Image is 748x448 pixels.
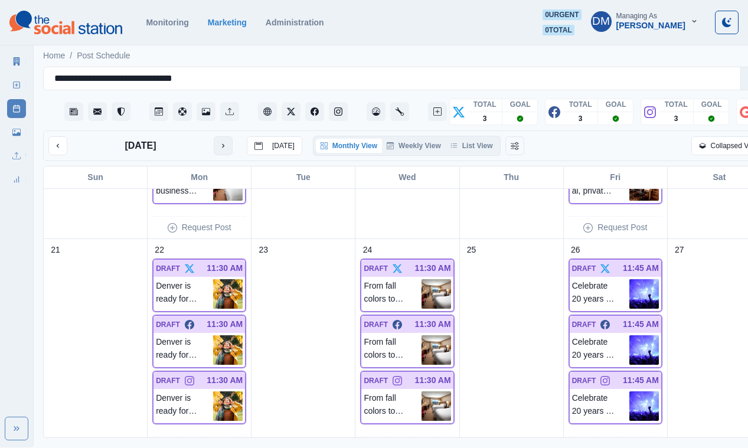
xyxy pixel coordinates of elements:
a: Home [43,50,65,62]
a: Uploads [7,146,26,165]
button: Reviews [112,102,130,121]
a: Post Schedule [149,102,168,121]
img: y7un2gmh4um73p8m3id6 [629,279,659,309]
div: Fri [564,166,668,188]
span: / [70,50,72,62]
p: From fall colors to cozy comforts. Our comfy beds are the perfect place to land after a day of ta... [364,279,421,309]
button: Create New Post [428,102,447,121]
p: From fall colors to cozy comforts. Our comfy beds are the perfect place to land after a day of ta... [364,335,421,365]
p: DRAFT [156,263,180,274]
div: [PERSON_NAME] [616,21,685,31]
div: Darwin Manalo [592,7,610,35]
div: Sun [44,166,148,188]
button: Dashboard [367,102,386,121]
img: ufsfdtkyprcg9m543b32 [213,391,243,421]
a: Review Summary [7,170,26,189]
button: Messages [88,102,107,121]
p: GOAL [606,99,626,110]
p: 11:30 AM [415,318,451,331]
p: TOTAL [665,99,688,110]
p: 11:30 AM [207,318,243,331]
p: 11:45 AM [623,262,659,274]
p: 24 [363,244,373,256]
p: 26 [571,244,580,256]
p: Celebrate 20 years of hits with the @JonasBrothers in [GEOGRAPHIC_DATA]! 🎤 Catch their JONAS20: L... [572,335,629,365]
p: 21 [51,244,60,256]
button: List View [446,139,498,153]
p: 11:30 AM [415,262,451,274]
a: Administration [266,18,324,27]
p: DRAFT [364,319,388,330]
p: DRAFT [364,375,388,386]
a: Marketing Summary [7,52,26,71]
p: 11:45 AM [623,374,659,387]
p: 3 [674,113,678,124]
div: Wed [355,166,459,188]
button: Managing As[PERSON_NAME] [582,9,708,33]
img: ufsfdtkyprcg9m543b32 [213,335,243,365]
button: go to today [247,136,302,155]
a: Marketing [208,18,247,27]
button: Expand [5,417,28,440]
img: y7un2gmh4um73p8m3id6 [629,335,659,365]
p: 11:30 AM [415,374,451,387]
button: previous month [48,136,67,155]
img: f3yalsl0n4abvdeplgbu [422,335,451,365]
p: [DATE] [125,139,156,153]
div: Tue [251,166,355,188]
a: Stream [64,102,83,121]
p: 27 [675,244,684,256]
button: Facebook [305,102,324,121]
p: DRAFT [572,319,596,330]
p: TOTAL [569,99,592,110]
p: Celebrate 20 years of hits with the @jonasbrothers in [GEOGRAPHIC_DATA]! 🎤 Catch their JONAS20: L... [572,391,629,421]
p: 11:30 AM [207,374,243,387]
p: DRAFT [156,319,180,330]
img: y7un2gmh4um73p8m3id6 [629,391,659,421]
a: Media Library [7,123,26,142]
p: Denver is ready for fall! Wishing everyone a wonderful first day of autumn. 🍂 [156,279,213,309]
p: GOAL [510,99,531,110]
a: Monitoring [146,18,188,27]
p: TOTAL [473,99,497,110]
p: 11:45 AM [623,318,659,331]
button: next month [214,136,233,155]
p: Denver is ready for fall! Wishing everyone a wonderful first day of autumn. 🍂 [156,391,213,421]
img: logoTextSVG.62801f218bc96a9b266caa72a09eb111.svg [9,11,122,34]
nav: breadcrumb [43,50,130,62]
p: 3 [483,113,487,124]
p: Request Post [597,221,647,234]
p: DRAFT [572,375,596,386]
button: Media Library [197,102,215,121]
p: Request Post [182,221,231,234]
div: Managing As [616,12,657,20]
button: Toggle Mode [715,11,739,34]
button: Administration [390,102,409,121]
img: f3yalsl0n4abvdeplgbu [422,391,451,421]
p: DRAFT [364,263,388,274]
p: Celebrate 20 years of hits with the @jonasbrothers in [GEOGRAPHIC_DATA]! 🎤 Catch their JONAS20: L... [572,279,629,309]
a: New Post [7,76,26,94]
div: Mon [148,166,251,188]
button: Twitter [282,102,300,121]
p: 25 [467,244,476,256]
button: Uploads [220,102,239,121]
p: 11:30 AM [207,262,243,274]
button: Content Pool [173,102,192,121]
p: GOAL [701,99,722,110]
p: 23 [259,244,268,256]
button: Client Website [258,102,277,121]
a: Post Schedule [77,50,130,62]
span: 0 urgent [543,9,581,20]
button: Instagram [329,102,348,121]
